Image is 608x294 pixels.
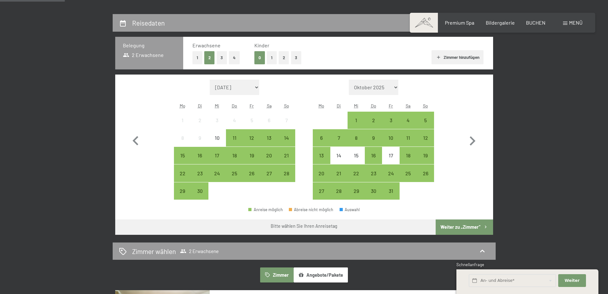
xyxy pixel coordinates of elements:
[208,129,226,147] div: Anreise nicht möglich
[565,278,580,283] span: Weiter
[348,171,364,187] div: 22
[417,147,434,164] div: Sun Oct 19 2025
[208,112,226,129] div: Anreise nicht möglich
[175,188,191,204] div: 29
[569,20,582,26] span: Menü
[365,112,382,129] div: Anreise möglich
[209,171,225,187] div: 24
[174,164,191,182] div: Anreise möglich
[423,103,428,108] abbr: Sonntag
[331,153,347,169] div: 14
[382,182,399,200] div: Anreise möglich
[261,118,277,134] div: 6
[331,171,347,187] div: 21
[417,171,433,187] div: 26
[174,129,191,147] div: Mon Sep 08 2025
[365,135,381,151] div: 9
[174,147,191,164] div: Anreise möglich
[243,112,260,129] div: Anreise nicht möglich
[382,182,399,200] div: Fri Oct 31 2025
[226,112,243,129] div: Thu Sep 04 2025
[400,171,416,187] div: 25
[278,147,295,164] div: Sun Sep 21 2025
[226,164,243,182] div: Thu Sep 25 2025
[348,118,364,134] div: 1
[417,147,434,164] div: Anreise möglich
[191,112,208,129] div: Tue Sep 02 2025
[208,147,226,164] div: Anreise möglich
[400,164,417,182] div: Sat Oct 25 2025
[365,164,382,182] div: Anreise möglich
[348,147,365,164] div: Wed Oct 15 2025
[436,219,493,235] button: Weiter zu „Zimmer“
[254,51,265,64] button: 0
[226,129,243,147] div: Anreise möglich
[209,118,225,134] div: 3
[371,103,376,108] abbr: Donnerstag
[330,147,348,164] div: Tue Oct 14 2025
[260,112,278,129] div: Sat Sep 06 2025
[227,171,243,187] div: 25
[365,182,382,200] div: Anreise möglich
[331,135,347,151] div: 7
[250,103,254,108] abbr: Freitag
[191,129,208,147] div: Anreise nicht möglich
[278,129,295,147] div: Sun Sep 14 2025
[123,52,164,59] span: 2 Erwachsene
[348,188,364,204] div: 29
[192,42,221,48] span: Erwachsene
[417,112,434,129] div: Sun Oct 05 2025
[208,129,226,147] div: Wed Sep 10 2025
[267,51,277,64] button: 1
[313,129,330,147] div: Anreise möglich
[132,247,176,256] h2: Zimmer wählen
[289,208,334,212] div: Abreise nicht möglich
[400,135,416,151] div: 11
[191,147,208,164] div: Anreise möglich
[204,51,215,64] button: 2
[313,135,329,151] div: 6
[174,112,191,129] div: Anreise nicht möglich
[243,129,260,147] div: Fri Sep 12 2025
[191,182,208,200] div: Tue Sep 30 2025
[365,188,381,204] div: 30
[243,164,260,182] div: Fri Sep 26 2025
[227,118,243,134] div: 4
[132,19,165,27] h2: Reisedaten
[174,112,191,129] div: Mon Sep 01 2025
[208,112,226,129] div: Wed Sep 03 2025
[261,135,277,151] div: 13
[445,20,474,26] a: Premium Spa
[278,171,294,187] div: 28
[260,147,278,164] div: Sat Sep 20 2025
[348,112,365,129] div: Anreise möglich
[226,129,243,147] div: Thu Sep 11 2025
[260,129,278,147] div: Anreise möglich
[348,153,364,169] div: 15
[382,164,399,182] div: Anreise möglich
[227,135,243,151] div: 11
[254,42,269,48] span: Kinder
[417,129,434,147] div: Anreise möglich
[330,129,348,147] div: Anreise möglich
[313,182,330,200] div: Anreise möglich
[174,182,191,200] div: Anreise möglich
[417,135,433,151] div: 12
[271,223,337,229] div: Bitte wählen Sie Ihren Anreisetag
[294,267,348,282] button: Angebote/Pakete
[337,103,341,108] abbr: Dienstag
[456,262,484,267] span: Schnellanfrage
[417,153,433,169] div: 19
[313,171,329,187] div: 20
[291,51,302,64] button: 3
[383,188,399,204] div: 31
[243,129,260,147] div: Anreise möglich
[382,112,399,129] div: Anreise möglich
[192,135,208,151] div: 9
[192,118,208,134] div: 2
[261,171,277,187] div: 27
[175,153,191,169] div: 15
[248,208,283,212] div: Anreise möglich
[244,171,260,187] div: 26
